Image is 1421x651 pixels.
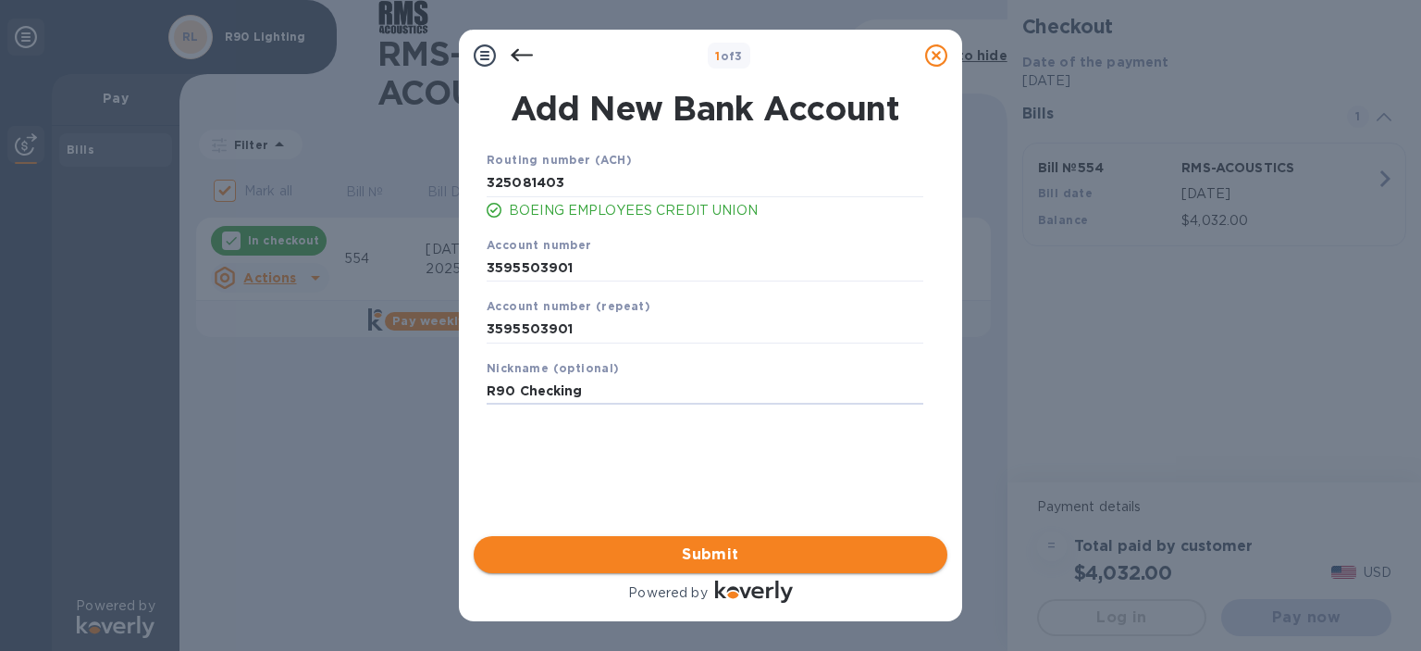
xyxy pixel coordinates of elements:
img: Logo [715,581,793,603]
input: Enter nickname [487,378,923,406]
span: 1 [715,49,720,63]
p: BOEING EMPLOYEES CREDIT UNION [509,201,923,220]
span: Submit [488,544,933,566]
b: Account number [487,238,592,252]
button: Submit [474,536,947,573]
input: Enter account number [487,254,923,282]
p: Powered by [628,583,707,603]
input: Enter routing number [487,169,923,197]
b: Routing number (ACH) [487,153,632,167]
b: Account number (repeat) [487,299,650,313]
input: Enter account number [487,316,923,344]
b: Nickname (optional) [487,361,620,375]
b: of 3 [715,49,743,63]
h1: Add New Bank Account [476,89,934,128]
